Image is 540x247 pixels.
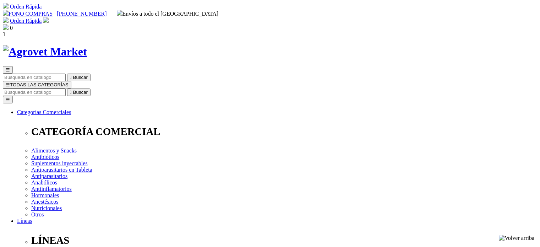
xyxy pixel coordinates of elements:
[3,11,53,17] a: FONO COMPRAS
[31,211,44,218] a: Otros
[10,18,42,24] a: Orden Rápida
[3,10,9,16] img: phone.svg
[10,25,13,31] span: 0
[117,10,122,16] img: delivery-truck.svg
[43,18,49,24] a: Acceda a su cuenta de cliente
[3,96,13,103] button: ☰
[31,173,67,179] a: Antiparasitarios
[6,82,10,87] span: ☰
[73,75,88,80] span: Buscar
[57,11,107,17] a: [PHONE_NUMBER]
[67,88,91,96] button:  Buscar
[3,3,9,9] img: shopping-cart.svg
[499,235,534,241] img: Volver arriba
[31,205,62,211] a: Nutricionales
[117,11,219,17] span: Envíos a todo el [GEOGRAPHIC_DATA]
[31,235,537,246] p: LÍNEAS
[3,81,71,88] button: ☰TODAS LAS CATEGORÍAS
[31,179,57,186] a: Anabólicos
[3,17,9,23] img: shopping-cart.svg
[31,192,59,198] a: Hormonales
[3,24,9,30] img: shopping-bag.svg
[31,126,537,138] p: CATEGORÍA COMERCIAL
[31,160,88,166] a: Suplementos inyectables
[10,4,42,10] a: Orden Rápida
[70,90,72,95] i: 
[3,88,66,96] input: Buscar
[43,17,49,23] img: user.svg
[31,167,92,173] a: Antiparasitarios en Tableta
[3,31,5,37] i: 
[3,45,87,58] img: Agrovet Market
[73,90,88,95] span: Buscar
[70,75,72,80] i: 
[17,218,32,224] a: Líneas
[31,154,59,160] a: Antibióticos
[3,74,66,81] input: Buscar
[31,186,72,192] a: Antiinflamatorios
[67,74,91,81] button:  Buscar
[3,66,13,74] button: ☰
[31,199,58,205] a: Anestésicos
[6,67,10,73] span: ☰
[17,109,71,115] a: Categorías Comerciales
[31,147,77,154] a: Alimentos y Snacks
